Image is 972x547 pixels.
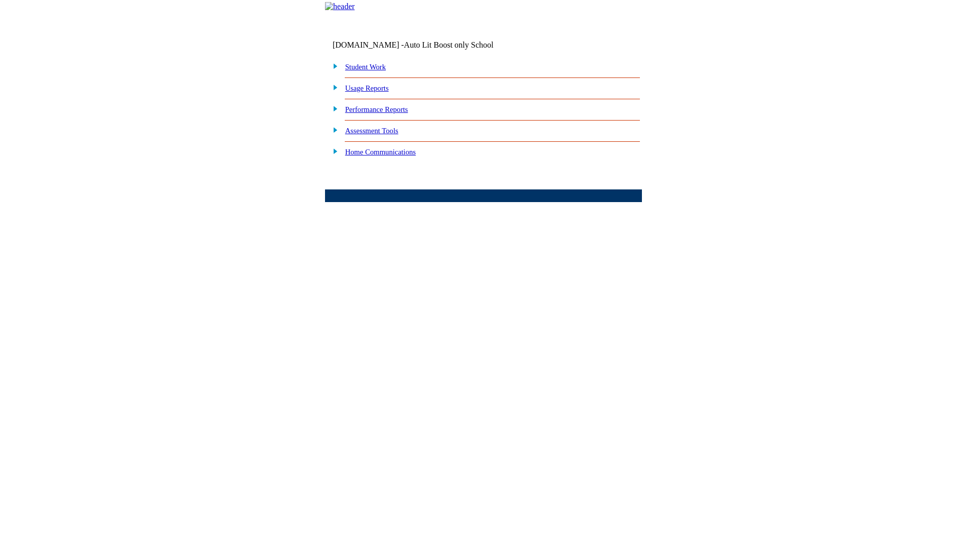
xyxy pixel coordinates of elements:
[345,127,398,135] a: Assessment Tools
[328,104,338,113] img: plus.gif
[325,2,355,11] img: header
[333,41,519,50] td: [DOMAIN_NAME] -
[328,146,338,155] img: plus.gif
[345,105,408,113] a: Performance Reports
[328,61,338,70] img: plus.gif
[345,63,386,71] a: Student Work
[328,125,338,134] img: plus.gif
[404,41,494,49] nobr: Auto Lit Boost only School
[328,83,338,92] img: plus.gif
[345,84,389,92] a: Usage Reports
[345,148,416,156] a: Home Communications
